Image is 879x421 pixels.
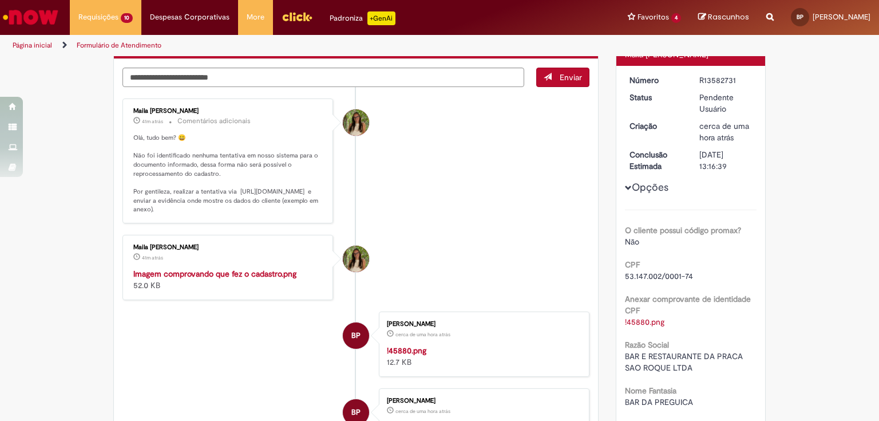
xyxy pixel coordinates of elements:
b: Anexar comprovante de identidade CPF [625,294,751,316]
span: Rascunhos [708,11,749,22]
time: 30/09/2025 16:37:22 [142,254,163,261]
span: 53.147.002/0001-74 [625,271,693,281]
b: CPF [625,259,640,270]
div: [PERSON_NAME] [387,321,577,328]
span: 41m atrás [142,118,163,125]
img: click_logo_yellow_360x200.png [282,8,312,25]
span: BP [797,13,803,21]
span: More [247,11,264,23]
span: Não [625,237,639,247]
p: Olá, tudo bem? 😀 Não foi identificado nenhuma tentativa em nosso sistema para o documento informa... [133,133,324,214]
span: Favoritos [638,11,669,23]
a: Página inicial [13,41,52,50]
img: ServiceNow [1,6,60,29]
time: 30/09/2025 16:16:36 [699,121,749,143]
div: Pendente Usuário [699,92,753,115]
a: Download de !45880.png [625,317,664,327]
div: Maila [PERSON_NAME] [133,244,324,251]
span: cerca de uma hora atrás [395,408,450,415]
span: BAR DA PREGUICA [625,397,693,407]
dt: Status [621,92,691,103]
time: 30/09/2025 16:16:34 [395,331,450,338]
span: [PERSON_NAME] [813,12,870,22]
div: 30/09/2025 16:16:36 [699,120,753,143]
time: 30/09/2025 16:37:35 [142,118,163,125]
small: Comentários adicionais [177,116,251,126]
a: Rascunhos [698,12,749,23]
b: O cliente possui código promax? [625,225,741,235]
span: 10 [121,13,133,23]
span: 4 [671,13,681,23]
div: Bruno Villar Horta Paschoalotti [343,322,369,349]
dt: Criação [621,120,691,132]
a: Imagem comprovando que fez o cadastro.png [133,269,296,279]
b: Razão Social [625,340,669,350]
a: !45880.png [387,345,426,356]
span: BP [351,322,361,349]
p: +GenAi [367,11,395,25]
div: Maila Melissa De Oliveira [343,246,369,272]
span: 41m atrás [142,254,163,261]
div: [PERSON_NAME] [387,398,577,404]
div: Maila Melissa De Oliveira [343,109,369,136]
div: 12.7 KB [387,345,577,368]
span: BAR E RESTAURANTE DA PRACA SAO ROQUE LTDA [625,351,745,373]
span: Despesas Corporativas [150,11,229,23]
span: cerca de uma hora atrás [699,121,749,143]
span: Requisições [78,11,118,23]
a: Formulário de Atendimento [77,41,161,50]
time: 30/09/2025 16:16:25 [395,408,450,415]
div: 52.0 KB [133,268,324,291]
dt: Conclusão Estimada [621,149,691,172]
textarea: Digite sua mensagem aqui... [122,68,524,87]
div: R13582731 [699,74,753,86]
ul: Trilhas de página [9,35,577,56]
div: [DATE] 13:16:39 [699,149,753,172]
div: Maila [PERSON_NAME] [133,108,324,115]
b: Nome Fantasia [625,385,676,396]
span: Enviar [560,72,582,82]
span: cerca de uma hora atrás [395,331,450,338]
div: Padroniza [330,11,395,25]
button: Enviar [536,68,589,87]
dt: Número [621,74,691,86]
